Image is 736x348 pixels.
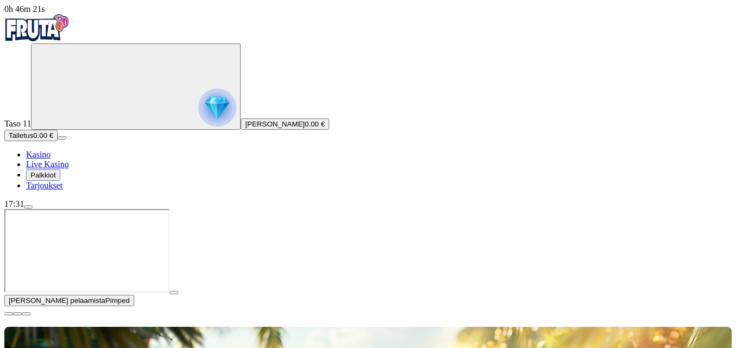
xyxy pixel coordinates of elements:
button: close icon [4,312,13,315]
button: play icon [169,291,178,294]
span: 0.00 € [305,120,325,128]
img: reward progress [198,88,236,126]
iframe: Pimped [4,209,169,293]
span: Taso 11 [4,119,31,128]
span: 17:31 [4,199,24,208]
button: [PERSON_NAME]0.00 € [241,118,329,130]
button: menu [24,205,33,208]
button: fullscreen icon [22,312,30,315]
nav: Main menu [4,150,732,191]
a: Kasino [26,150,51,159]
button: menu [58,136,66,140]
span: Talletus [9,131,33,140]
span: user session time [4,4,45,14]
span: Palkkiot [30,171,56,179]
img: Fruta [4,14,70,41]
a: Fruta [4,34,70,43]
nav: Primary [4,14,732,191]
a: Tarjoukset [26,181,62,190]
button: reward progress [31,43,241,130]
button: [PERSON_NAME] pelaamistaPimped [4,295,134,306]
span: [PERSON_NAME] pelaamista [9,296,105,305]
button: chevron-down icon [13,312,22,315]
span: Pimped [105,296,130,305]
button: Palkkiot [26,169,60,181]
span: [PERSON_NAME] [245,120,305,128]
a: Live Kasino [26,160,69,169]
span: 0.00 € [33,131,53,140]
button: Talletusplus icon0.00 € [4,130,58,141]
